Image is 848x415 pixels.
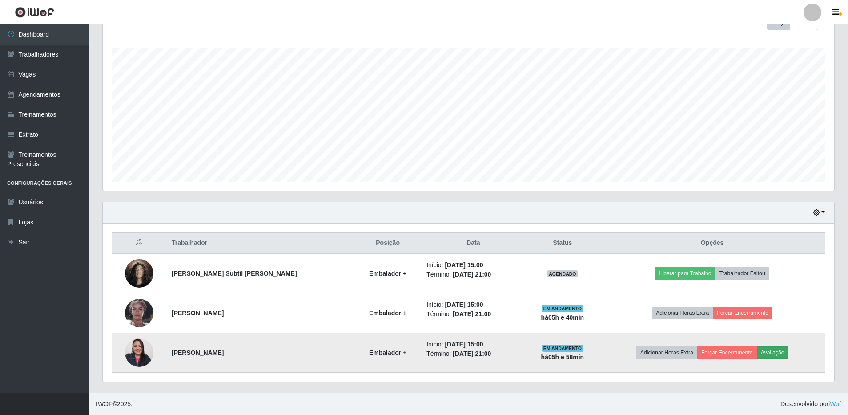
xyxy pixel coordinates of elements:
[426,270,520,279] li: Término:
[453,310,491,317] time: [DATE] 21:00
[453,271,491,278] time: [DATE] 21:00
[96,399,133,409] span: © 2025 .
[445,341,483,348] time: [DATE] 15:00
[172,349,224,356] strong: [PERSON_NAME]
[541,354,584,361] strong: há 05 h e 58 min
[697,346,757,359] button: Forçar Encerramento
[828,400,841,407] a: iWof
[525,233,599,254] th: Status
[655,267,715,280] button: Liberar para Trabalho
[125,254,153,292] img: 1751504872701.jpeg
[715,267,769,280] button: Trabalhador Faltou
[96,400,113,407] span: IWOF
[15,7,54,18] img: CoreUI Logo
[453,350,491,357] time: [DATE] 21:00
[652,307,713,319] button: Adicionar Horas Extra
[757,346,788,359] button: Avaliação
[426,300,520,309] li: Início:
[369,270,406,277] strong: Embalador +
[426,349,520,358] li: Término:
[547,270,578,277] span: AGENDADO
[172,270,297,277] strong: [PERSON_NAME] Subtil [PERSON_NAME]
[369,349,406,356] strong: Embalador +
[542,345,584,352] span: EM ANDAMENTO
[172,309,224,317] strong: [PERSON_NAME]
[354,233,421,254] th: Posição
[713,307,772,319] button: Forçar Encerramento
[445,301,483,308] time: [DATE] 15:00
[125,288,153,338] img: 1758551012559.jpeg
[426,260,520,270] li: Início:
[599,233,825,254] th: Opções
[542,305,584,312] span: EM ANDAMENTO
[166,233,354,254] th: Trabalhador
[421,233,525,254] th: Data
[426,309,520,319] li: Término:
[541,314,584,321] strong: há 05 h e 40 min
[780,399,841,409] span: Desenvolvido por
[369,309,406,317] strong: Embalador +
[125,334,153,371] img: 1759413546959.jpeg
[426,340,520,349] li: Início:
[445,261,483,269] time: [DATE] 15:00
[636,346,697,359] button: Adicionar Horas Extra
